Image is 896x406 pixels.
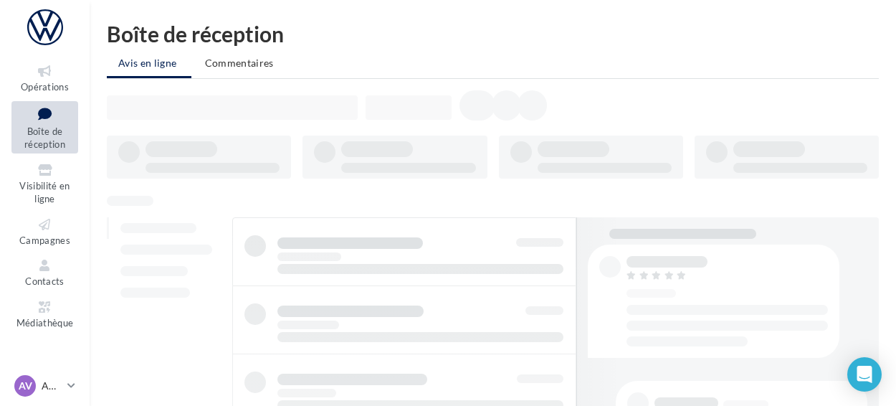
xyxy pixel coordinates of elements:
a: Opérations [11,60,78,95]
a: Visibilité en ligne [11,159,78,208]
span: Campagnes [19,235,70,246]
div: Open Intercom Messenger [847,357,882,392]
span: Opérations [21,81,69,93]
div: Boîte de réception [107,23,879,44]
a: AV AUTO - Volkswagen [11,372,78,400]
span: Commentaires [205,57,274,69]
a: Boîte de réception [11,101,78,154]
span: Contacts [25,275,65,287]
span: Visibilité en ligne [19,180,70,205]
a: Médiathèque [11,296,78,331]
span: AV [19,379,32,393]
a: Campagnes [11,214,78,249]
p: AUTO - Volkswagen [42,379,62,393]
span: Médiathèque [16,317,74,329]
span: Boîte de réception [24,126,65,151]
a: Contacts [11,255,78,290]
